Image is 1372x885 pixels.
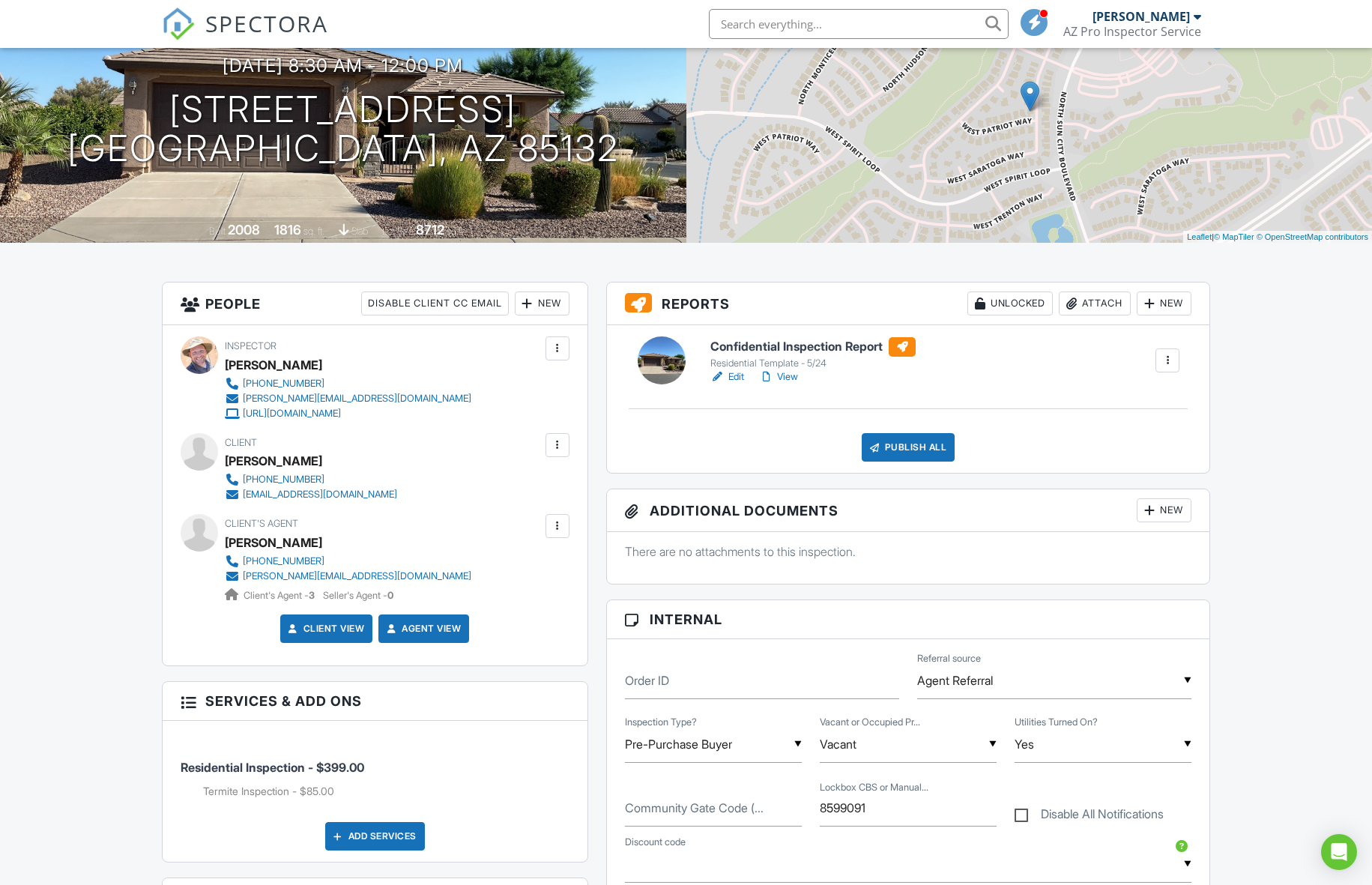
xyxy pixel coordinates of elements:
[416,222,444,238] div: 8712
[243,408,341,420] div: [URL][DOMAIN_NAME]
[163,283,587,325] h3: People
[225,437,257,448] span: Client
[225,518,298,529] span: Client's Agent
[67,90,619,169] h1: [STREET_ADDRESS] [GEOGRAPHIC_DATA], AZ 85132
[225,340,276,351] span: Inspector
[223,55,463,76] h3: [DATE] 8:30 am - 12:00 pm
[361,292,509,315] div: Disable Client CC Email
[225,554,471,569] a: [PHONE_NUMBER]
[163,682,587,721] h3: Services & Add ons
[625,836,686,849] label: Discount code
[1015,716,1098,729] label: Utilities Turned On?
[607,489,1210,532] h3: Additional Documents
[1187,232,1212,241] a: Leaflet
[243,378,324,390] div: [PHONE_NUMBER]
[181,760,364,775] span: Residential Inspection - $399.00
[709,9,1009,39] input: Search everything...
[225,391,471,406] a: [PERSON_NAME][EMAIL_ADDRESS][DOMAIN_NAME]
[710,337,916,357] h6: Confidential Inspection Report
[203,784,569,799] li: Add on: Termite Inspection
[303,226,324,237] span: sq. ft.
[351,226,368,237] span: slab
[625,790,802,827] input: Community Gate Code (Optional)
[820,781,928,794] label: Lockbox CBS or Manual Code (Optional)
[1257,232,1368,241] a: © OpenStreetMap contributors
[387,590,393,601] strong: 0
[1214,232,1254,241] a: © MapTiler
[710,357,916,369] div: Residential Template - 5/24
[710,337,916,370] a: Confidential Inspection Report Residential Template - 5/24
[225,531,322,554] a: [PERSON_NAME]
[225,376,471,391] a: [PHONE_NUMBER]
[1321,834,1357,870] div: Open Intercom Messenger
[382,226,414,237] span: Lot Size
[1059,292,1131,315] div: Attach
[862,433,955,462] div: Publish All
[225,472,397,487] a: [PHONE_NUMBER]
[710,369,744,384] a: Edit
[1137,498,1191,522] div: New
[225,354,322,376] div: [PERSON_NAME]
[181,732,569,810] li: Service: Residential Inspection
[274,222,301,238] div: 1816
[225,569,471,584] a: [PERSON_NAME][EMAIL_ADDRESS][DOMAIN_NAME]
[917,652,981,665] label: Referral source
[625,716,697,729] label: Inspection Type?
[325,822,425,851] div: Add Services
[323,590,393,601] span: Seller's Agent -
[228,222,260,238] div: 2008
[244,590,317,601] span: Client's Agent -
[1137,292,1191,315] div: New
[243,489,397,501] div: [EMAIL_ADDRESS][DOMAIN_NAME]
[225,406,471,421] a: [URL][DOMAIN_NAME]
[759,369,798,384] a: View
[1063,24,1201,39] div: AZ Pro Inspector Service
[243,570,471,582] div: [PERSON_NAME][EMAIL_ADDRESS][DOMAIN_NAME]
[1093,9,1190,24] div: [PERSON_NAME]
[967,292,1053,315] div: Unlocked
[243,555,324,567] div: [PHONE_NUMBER]
[1183,231,1372,244] div: |
[515,292,569,315] div: New
[625,800,764,816] label: Community Gate Code (Optional)
[162,20,328,52] a: SPECTORA
[1015,807,1164,826] label: Disable All Notifications
[447,226,465,237] span: sq.ft.
[625,543,1192,560] p: There are no attachments to this inspection.
[625,672,669,689] label: Order ID
[225,450,322,472] div: [PERSON_NAME]
[820,716,920,729] label: Vacant or Occupied Property?
[209,226,226,237] span: Built
[607,283,1210,325] h3: Reports
[162,7,195,40] img: The Best Home Inspection Software - Spectora
[285,621,365,636] a: Client View
[384,621,461,636] a: Agent View
[607,600,1210,639] h3: Internal
[243,474,324,486] div: [PHONE_NUMBER]
[225,487,397,502] a: [EMAIL_ADDRESS][DOMAIN_NAME]
[820,790,997,827] input: Lockbox CBS or Manual Code (Optional)
[205,7,328,39] span: SPECTORA
[309,590,315,601] strong: 3
[243,393,471,405] div: [PERSON_NAME][EMAIL_ADDRESS][DOMAIN_NAME]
